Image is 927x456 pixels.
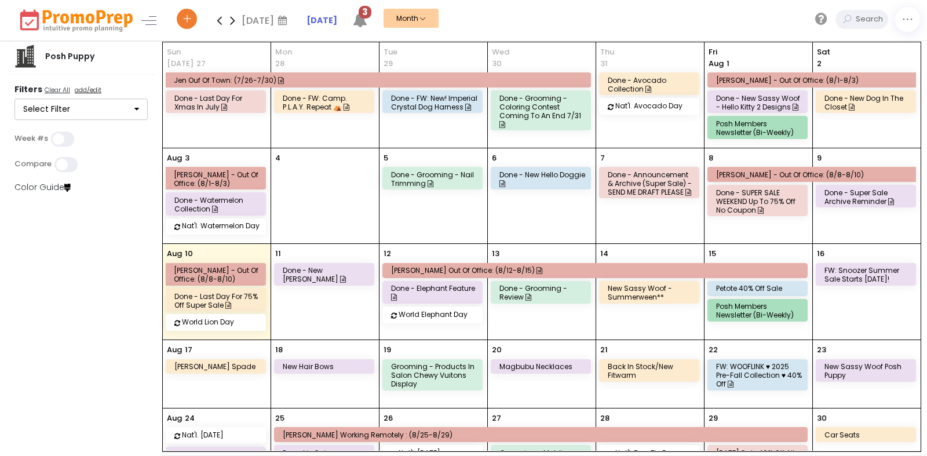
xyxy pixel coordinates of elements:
[499,170,586,188] div: done - new hello doggie
[499,94,586,129] div: done - Grooming - coloring contest coming to an end 7/31
[283,94,369,111] div: done - FW: Camp. P.L.A.Y. Repeat ⛺
[174,292,261,309] div: done - last day for 75% off super sale
[275,248,281,260] p: 11
[391,284,477,301] div: done - elephant feature
[492,344,502,356] p: 20
[817,413,827,424] p: 30
[817,46,917,58] span: Sat
[817,58,822,70] p: 2
[399,310,485,319] div: World Elephant Day
[167,413,182,424] p: Aug
[600,46,700,58] span: Thu
[709,248,716,260] p: 15
[174,76,586,85] div: Jen ouf of town: (7/26-7/30)
[716,76,912,85] div: [PERSON_NAME] - Out of Office: (8/1-8/3)
[608,284,694,301] div: new sassy woof - Summerween**
[283,362,369,371] div: New hair bows
[185,248,193,260] p: 10
[37,50,103,63] div: Posh Puppy
[242,12,291,29] div: [DATE]
[824,266,911,283] div: FW: Snoozer Summer Sale Starts [DATE]!
[499,284,586,301] div: done - Grooming - Review
[14,83,42,95] strong: Filters
[174,362,261,371] div: [PERSON_NAME] spade
[716,170,912,179] div: [PERSON_NAME] - Out of Office: (8/8-8/10)
[174,170,261,188] div: [PERSON_NAME] - Out of Office: (8/1-8/3)
[716,119,802,137] div: Posh Members Newsletter (Bi-Weekly)
[306,14,337,27] a: [DATE]
[853,10,888,29] input: Search
[185,413,195,424] p: 24
[391,170,477,188] div: done - Grooming - nail trimming
[174,196,261,213] div: done - watermelon collection
[167,248,182,260] p: Aug
[384,413,393,424] p: 26
[824,431,911,439] div: car seats
[72,85,104,97] a: add/edit
[174,266,261,283] div: [PERSON_NAME] - Out of Office: (8/8-8/10)
[182,221,269,230] div: Nat'l. Watermelon Day
[384,58,393,70] p: 29
[716,188,802,214] div: done - SUPER SALE WEEKEND up to 75% off no coupon
[608,170,694,196] div: done - Announcement & archive (super sale) - SEND ME DRAFT PLEASE
[499,362,586,371] div: magbubu necklaces
[716,302,802,319] div: Posh Members Newsletter (Bi-Weekly)
[709,58,724,69] span: Aug
[716,94,802,111] div: done - new sassy woof - Hello Kitty 2 designs
[817,248,824,260] p: 16
[608,362,694,380] div: Back in stock/new fitwarm
[275,46,375,58] span: Mon
[384,46,483,58] span: Tue
[75,85,101,94] u: add/edit
[492,413,501,424] p: 27
[14,134,48,143] label: Week #s
[182,318,269,326] div: World Lion Day
[709,152,713,164] p: 8
[283,266,369,283] div: done - New [PERSON_NAME]
[492,152,497,164] p: 6
[600,344,608,356] p: 21
[709,46,808,58] span: Fri
[167,344,182,356] p: Aug
[275,152,280,164] p: 4
[716,362,802,388] div: FW: WOOFLINK ♥ 2025 Pre-Fall Collection ♥ 40% off
[283,431,802,439] div: [PERSON_NAME] Working Remotely : (8/25-8/29)
[167,152,182,164] p: Aug
[824,362,911,380] div: new sassy woof Posh Puppy
[709,413,718,424] p: 29
[600,152,605,164] p: 7
[174,94,261,111] div: done - Last day for xmas in July
[359,6,371,19] span: 3
[600,58,608,70] p: 31
[167,58,194,70] p: [DATE]
[608,76,694,93] div: done - avocado collection
[196,58,206,70] p: 27
[492,46,592,58] span: Wed
[391,266,802,275] div: [PERSON_NAME] out of office: (8/12-8/15)
[384,9,439,28] button: Month
[14,159,52,169] label: Compare
[391,94,477,111] div: done - FW: New! Imperial Crystal Dog Harness
[14,45,37,68] img: company.png
[167,46,267,58] span: Sun
[14,181,71,193] a: Color Guide
[14,99,148,121] button: Select Filter
[185,152,189,164] p: 3
[384,248,391,260] p: 12
[817,152,822,164] p: 9
[492,248,499,260] p: 13
[824,188,911,206] div: done - super sale archive reminder
[306,14,337,26] strong: [DATE]
[275,58,284,70] p: 28
[391,362,477,388] div: Grooming - Products in salon chewy vuitons display
[182,431,269,439] div: Nat'l. [DATE]
[817,344,826,356] p: 23
[492,58,502,70] p: 30
[709,58,729,70] p: 1
[716,284,802,293] div: petote 40% off sale
[709,344,718,356] p: 22
[824,94,911,111] div: done - new dog in the closet
[185,344,192,356] p: 17
[600,413,610,424] p: 28
[275,344,283,356] p: 18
